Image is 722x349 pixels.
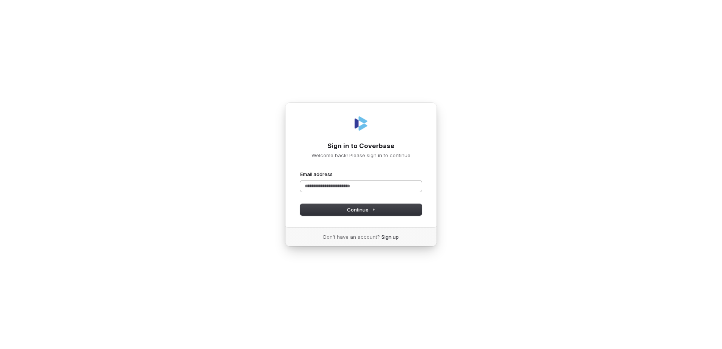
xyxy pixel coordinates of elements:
a: Sign up [381,233,399,240]
button: Continue [300,204,422,215]
label: Email address [300,171,333,178]
p: Welcome back! Please sign in to continue [300,152,422,159]
span: Continue [347,206,375,213]
span: Don’t have an account? [323,233,380,240]
img: Coverbase [352,114,370,133]
h1: Sign in to Coverbase [300,142,422,151]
